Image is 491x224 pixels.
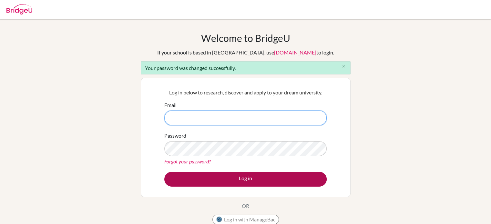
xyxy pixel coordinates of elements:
p: OR [242,202,249,210]
label: Password [164,132,186,140]
div: If your school is based in [GEOGRAPHIC_DATA], use to login. [157,49,334,56]
h1: Welcome to BridgeU [201,32,290,44]
button: Close [337,62,350,71]
img: Bridge-U [6,4,32,15]
label: Email [164,101,177,109]
div: Your password was changed successfully. [141,61,351,74]
a: Forgot your password? [164,158,211,164]
button: Log in [164,172,327,187]
a: [DOMAIN_NAME] [274,49,316,55]
p: Log in below to research, discover and apply to your dream university. [164,89,327,96]
i: close [341,64,346,69]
